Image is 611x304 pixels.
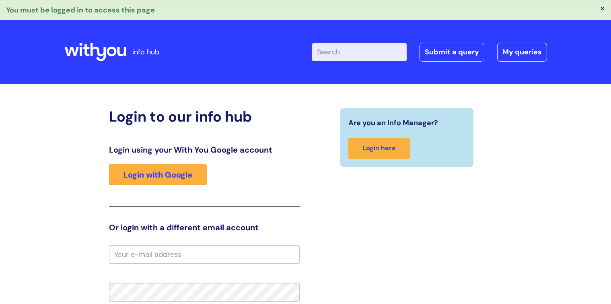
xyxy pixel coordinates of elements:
p: info hub [132,45,159,58]
a: Login with Google [109,164,207,185]
input: Search [312,43,407,61]
span: Are you an Info Manager? [348,116,438,129]
a: My queries [497,43,547,61]
a: Login here [348,138,410,159]
h3: Or login with a different email account [109,223,300,232]
input: Your e-mail address [109,245,300,264]
h3: Login using your With You Google account [109,145,300,155]
button: × [600,4,605,12]
a: Submit a query [420,43,484,61]
h2: Login to our info hub [109,108,300,125]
